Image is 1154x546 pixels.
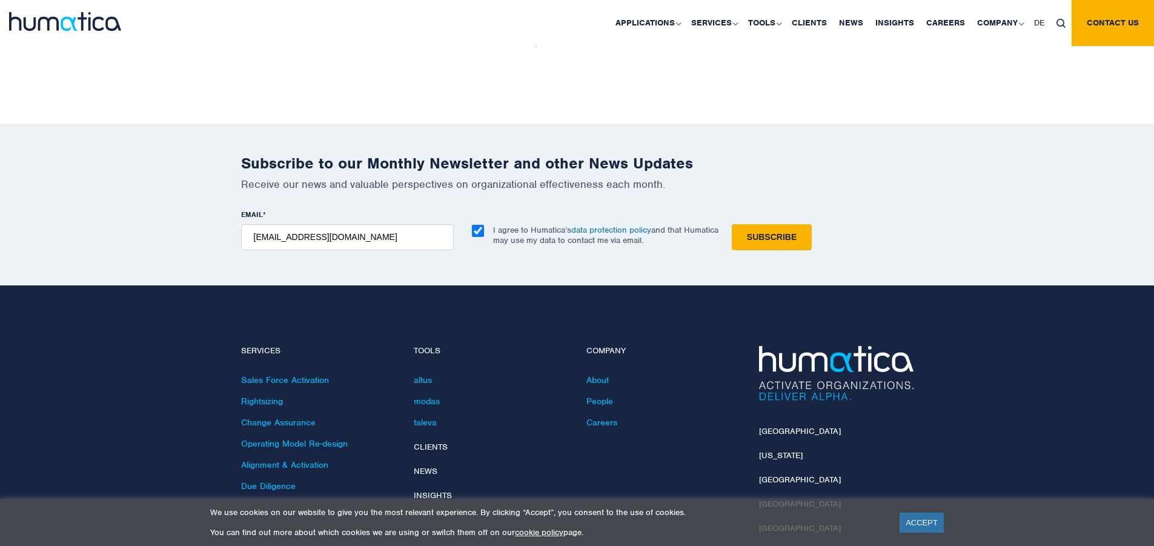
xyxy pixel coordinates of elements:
[1034,18,1044,28] span: DE
[759,450,803,461] a: [US_STATE]
[241,154,914,173] h2: Subscribe to our Monthly Newsletter and other News Updates
[759,426,841,436] a: [GEOGRAPHIC_DATA]
[241,396,283,407] a: Rightsizing
[414,417,437,428] a: taleva
[210,507,884,518] p: We use cookies on our website to give you the most relevant experience. By clicking “Accept”, you...
[241,438,348,449] a: Operating Model Re-design
[759,474,841,485] a: [GEOGRAPHIC_DATA]
[9,12,121,31] img: logo
[414,375,432,385] a: altus
[210,527,884,538] p: You can find out more about which cookies we are using or switch them off on our page.
[414,346,568,356] h4: Tools
[241,210,263,219] span: EMAIL
[586,346,741,356] h4: Company
[900,513,944,533] a: ACCEPT
[732,224,812,250] input: Subscribe
[241,224,454,250] input: name@company.com
[414,442,448,452] a: Clients
[586,396,613,407] a: People
[241,375,329,385] a: Sales Force Activation
[472,225,484,237] input: I agree to Humatica’sdata protection policyand that Humatica may use my data to contact me via em...
[586,375,609,385] a: About
[515,527,563,538] a: cookie policy
[571,225,651,235] a: data protection policy
[1056,19,1066,28] img: search_icon
[241,178,914,191] p: Receive our news and valuable perspectives on organizational effectiveness each month.
[414,396,440,407] a: modas
[493,225,718,245] p: I agree to Humatica’s and that Humatica may use my data to contact me via email.
[586,417,617,428] a: Careers
[241,417,316,428] a: Change Assurance
[414,466,437,476] a: News
[241,481,296,491] a: Due Diligence
[759,346,914,401] img: Humatica
[241,346,396,356] h4: Services
[414,490,452,501] a: Insights
[241,459,328,470] a: Alignment & Activation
